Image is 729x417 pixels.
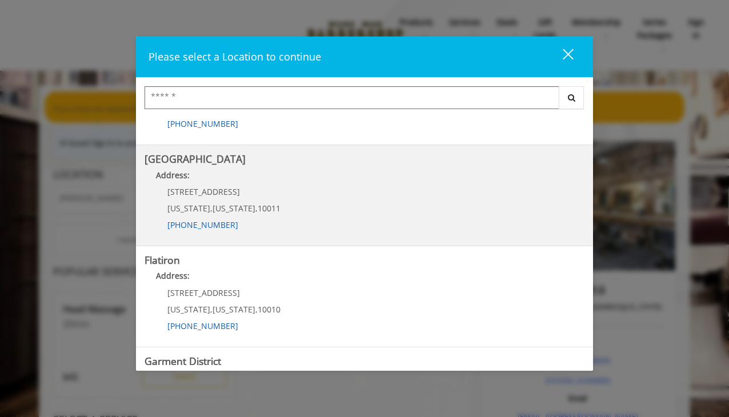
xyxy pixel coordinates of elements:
div: close dialog [550,48,572,65]
a: [PHONE_NUMBER] [167,118,238,129]
b: Address: [156,170,190,181]
i: Search button [565,94,578,102]
span: [US_STATE] [167,203,210,214]
b: [GEOGRAPHIC_DATA] [145,152,246,166]
span: [US_STATE] [167,304,210,315]
a: [PHONE_NUMBER] [167,320,238,331]
b: Flatiron [145,253,180,267]
span: [STREET_ADDRESS] [167,186,240,197]
a: [PHONE_NUMBER] [167,219,238,230]
span: 10011 [258,203,281,214]
span: Please select a Location to continue [149,50,321,63]
span: , [210,203,213,214]
span: [STREET_ADDRESS] [167,287,240,298]
b: Address: [156,270,190,281]
span: [US_STATE] [213,304,255,315]
span: 10010 [258,304,281,315]
button: close dialog [542,45,580,69]
span: , [255,203,258,214]
div: Center Select [145,86,584,115]
span: , [255,304,258,315]
b: Garment District [145,354,221,368]
span: [US_STATE] [213,203,255,214]
span: , [210,304,213,315]
input: Search Center [145,86,559,109]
